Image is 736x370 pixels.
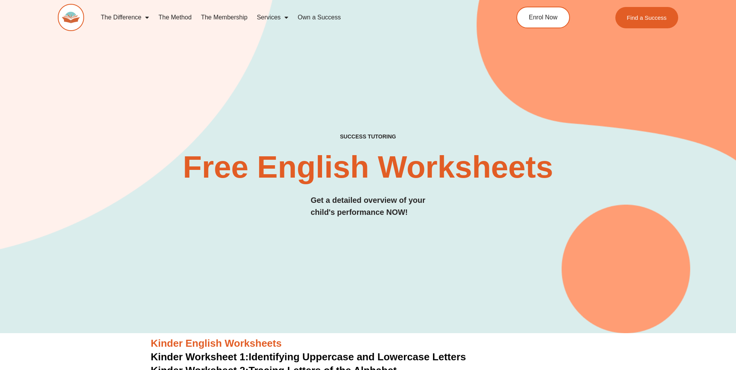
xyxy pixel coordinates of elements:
[293,9,345,26] a: Own a Success
[154,9,196,26] a: The Method
[529,14,558,21] span: Enrol Now
[96,9,154,26] a: The Difference
[163,152,573,183] h2: Free English Worksheets​
[276,133,460,140] h4: SUCCESS TUTORING​
[151,351,466,363] a: Kinder Worksheet 1:Identifying Uppercase and Lowercase Letters
[252,9,293,26] a: Services
[196,9,252,26] a: The Membership
[516,7,570,28] a: Enrol Now
[151,337,585,350] h3: Kinder English Worksheets
[627,15,667,21] span: Find a Success
[615,7,679,28] a: Find a Success
[311,194,426,218] h3: Get a detailed overview of your child's performance NOW!
[96,9,481,26] nav: Menu
[151,351,249,363] span: Kinder Worksheet 1:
